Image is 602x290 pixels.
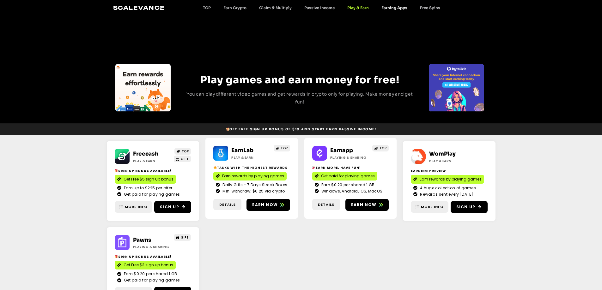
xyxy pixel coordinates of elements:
[115,169,118,172] img: 🎁
[246,199,290,211] a: Earn now
[380,146,387,151] span: TOP
[213,165,290,170] h2: Tasks with the highest rewards
[312,165,389,170] h2: Earn More, Have Fun!
[181,235,189,240] span: GIFT
[418,192,473,197] span: Rewards sent every [DATE]
[421,204,444,210] span: More Info
[411,169,488,173] h2: Earning Preview
[181,157,189,161] span: GIFT
[197,5,447,10] nav: Menu
[124,176,173,182] span: Get Free $5 sign up bonus
[320,182,375,188] span: Earn $0.20 per shared 1 GB
[320,188,382,194] span: Windows, Android, IOS, MacOS
[115,261,176,269] a: Get Free $3 sign up bonus
[222,173,284,179] span: Earn rewards by playing games
[318,202,334,207] span: Details
[274,145,290,151] a: TOP
[420,176,482,182] span: Earn rewards by playing games
[411,175,484,184] a: Earn rewards by playing games
[418,185,476,191] span: A huge collection of games
[154,201,191,213] a: Sign Up
[115,255,118,258] img: 🎁
[231,147,253,154] a: EarnLab
[197,5,217,10] a: TOP
[429,64,484,111] div: Slides
[217,5,253,10] a: Earn Crypto
[253,5,298,10] a: Claim & Multiply
[124,262,173,268] span: Get Free $3 sign up bonus
[429,64,484,111] div: 2 / 4
[414,5,447,10] a: Free Spins
[122,271,177,277] span: Earn $0.20 per shared 1 GB
[115,201,152,213] a: More Info
[133,237,151,243] a: Pawns
[221,188,285,194] span: Min. withdraw: $0.25 via crypto
[125,204,148,210] span: More Info
[133,159,171,163] h2: Play & Earn
[113,4,165,11] a: Scalevance
[298,5,341,10] a: Passive Income
[456,204,475,210] span: Sign Up
[213,199,241,210] a: Details
[429,159,467,163] h2: Play & Earn
[115,254,192,259] h2: Sign Up Bonus Available!
[281,146,288,151] span: TOP
[372,145,389,151] a: TOP
[252,202,278,208] span: Earn now
[160,204,179,210] span: Sign Up
[231,155,270,160] h2: Play & Earn
[122,277,180,283] span: Get paid for playing games
[312,199,340,210] a: Details
[330,147,353,154] a: Earnapp
[411,201,448,213] a: More Info
[174,156,191,162] a: GIFT
[451,201,488,213] a: Sign Up
[122,192,180,197] span: Get paid for playing games
[213,172,287,181] a: Earn rewards by playing games
[375,5,414,10] a: Earning Apps
[115,175,176,184] a: Get Free $5 sign up bonus
[429,151,456,157] a: WomPlay
[174,148,191,155] a: TOP
[226,127,376,132] span: Get Free Sign Up Bonus of $10 and start earn passive income!
[214,166,217,169] img: 🔥
[183,90,417,106] p: You can play different video games and get rewards in crypto only for playing. Make money and get...
[226,127,229,131] img: 🎁
[330,155,369,160] h2: Playing & Sharing
[312,172,377,181] a: Get paid for playing games
[133,245,171,249] h2: Playing & Sharing
[122,185,173,191] span: Earn up to $225 per offer
[219,202,236,207] span: Details
[133,151,158,157] a: Freecash
[341,5,375,10] a: Play & Earn
[351,202,377,208] span: Earn now
[345,199,389,211] a: Earn now
[115,169,192,173] h2: Sign Up Bonus Available!
[174,234,191,241] a: GIFT
[223,125,379,133] a: 🎁Get Free Sign Up Bonus of $10 and start earn passive income!
[115,64,171,111] div: Slides
[183,72,417,88] h2: Play games and earn money for free!
[321,173,375,179] span: Get paid for playing games
[182,149,189,154] span: TOP
[312,166,315,169] img: 🎉
[221,182,287,188] span: Daily Gifts - 7 Days Streak Boxes
[115,64,171,111] div: 2 / 4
